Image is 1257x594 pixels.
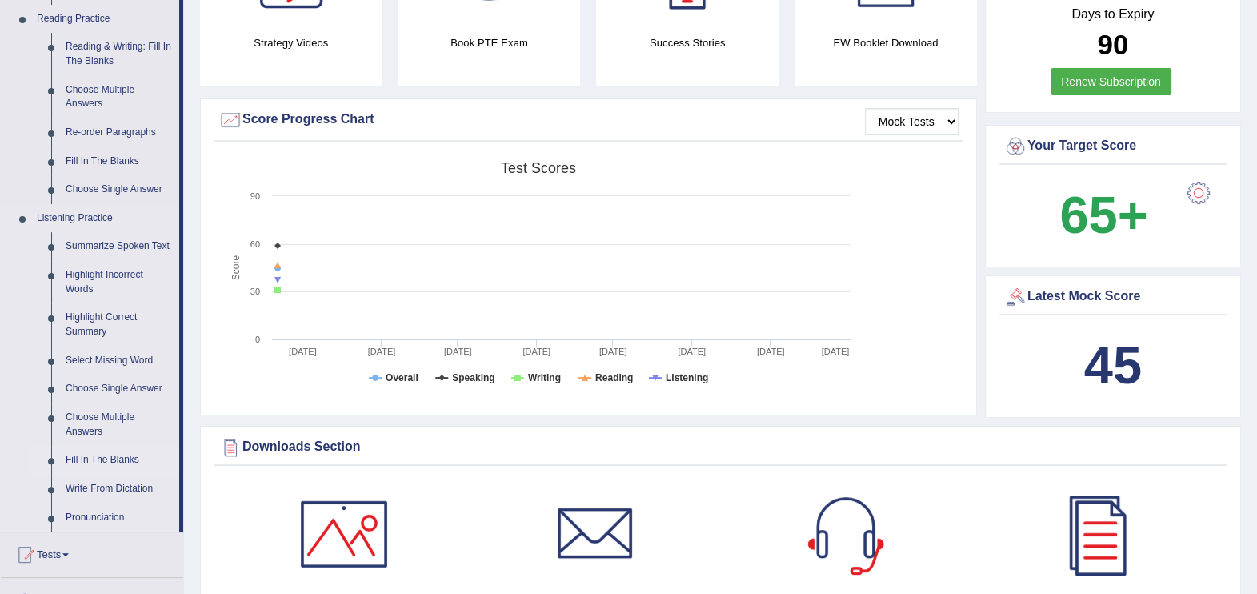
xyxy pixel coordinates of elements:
a: Fill In The Blanks [58,446,179,475]
tspan: Reading [595,372,633,383]
text: 0 [255,335,260,344]
b: 45 [1084,336,1142,395]
a: Choose Single Answer [58,175,179,204]
a: Highlight Incorrect Words [58,261,179,303]
a: Select Missing Word [58,347,179,375]
a: Reading Practice [30,5,179,34]
a: Renew Subscription [1051,68,1171,95]
tspan: [DATE] [599,347,627,356]
h4: Strategy Videos [200,34,382,51]
h4: EW Booklet Download [795,34,977,51]
a: Re-order Paragraphs [58,118,179,147]
b: 90 [1097,29,1128,60]
tspan: [DATE] [289,347,317,356]
a: Choose Single Answer [58,375,179,403]
tspan: [DATE] [822,347,850,356]
h4: Book PTE Exam [398,34,581,51]
a: Choose Multiple Answers [58,403,179,446]
a: Summarize Spoken Text [58,232,179,261]
div: Downloads Section [218,435,1223,460]
tspan: [DATE] [757,347,785,356]
tspan: Overall [386,372,418,383]
a: Write From Dictation [58,475,179,504]
tspan: [DATE] [678,347,706,356]
a: Listening Practice [30,204,179,233]
tspan: Writing [528,372,561,383]
div: Score Progress Chart [218,108,959,132]
tspan: Speaking [452,372,494,383]
a: Fill In The Blanks [58,147,179,176]
text: 60 [250,239,260,249]
tspan: Test scores [501,160,576,176]
tspan: Listening [666,372,708,383]
div: Latest Mock Score [1003,285,1223,309]
a: Pronunciation [58,504,179,532]
tspan: [DATE] [368,347,396,356]
tspan: [DATE] [522,347,550,356]
tspan: [DATE] [444,347,472,356]
tspan: Score [230,255,242,281]
div: Your Target Score [1003,134,1223,159]
b: 65+ [1059,186,1147,244]
h4: Days to Expiry [1003,7,1223,22]
a: Choose Multiple Answers [58,76,179,118]
text: 90 [250,191,260,201]
h4: Success Stories [596,34,779,51]
a: Tests [1,532,183,572]
text: 30 [250,287,260,296]
a: Highlight Correct Summary [58,303,179,346]
a: Reading & Writing: Fill In The Blanks [58,33,179,75]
